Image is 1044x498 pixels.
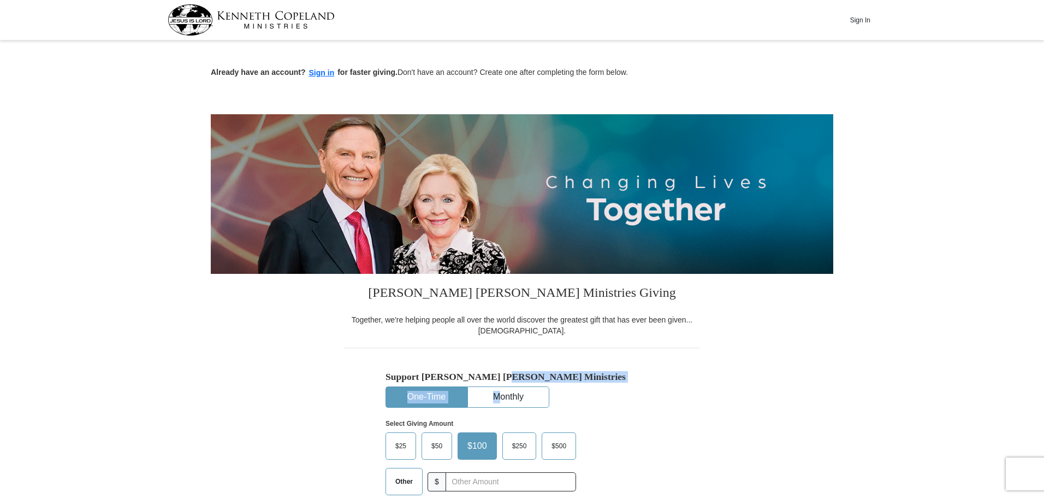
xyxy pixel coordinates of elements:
[345,314,699,336] div: Together, we're helping people all over the world discover the greatest gift that has ever been g...
[426,438,448,454] span: $50
[386,387,467,407] button: One-Time
[306,67,338,79] button: Sign in
[390,473,418,490] span: Other
[468,387,549,407] button: Monthly
[446,472,576,491] input: Other Amount
[844,11,876,28] button: Sign In
[462,438,493,454] span: $100
[385,371,659,383] h5: Support [PERSON_NAME] [PERSON_NAME] Ministries
[428,472,446,491] span: $
[345,274,699,314] h3: [PERSON_NAME] [PERSON_NAME] Ministries Giving
[390,438,412,454] span: $25
[168,4,335,36] img: kcm-header-logo.svg
[211,67,833,79] p: Don't have an account? Create one after completing the form below.
[385,420,453,427] strong: Select Giving Amount
[211,68,398,77] strong: Already have an account? for faster giving.
[507,438,532,454] span: $250
[546,438,572,454] span: $500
